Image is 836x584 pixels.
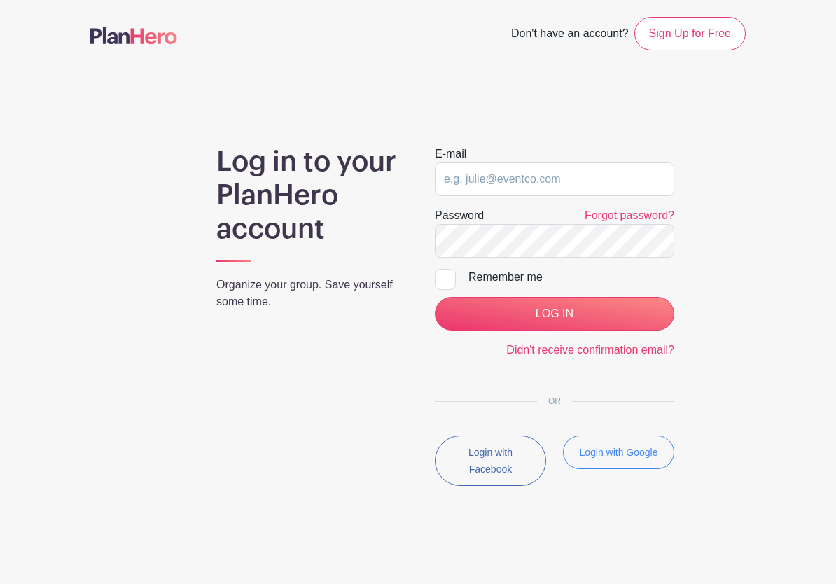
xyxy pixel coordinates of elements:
a: Forgot password? [585,209,674,221]
h1: Log in to your PlanHero account [216,146,401,246]
span: Don't have an account? [511,20,629,50]
input: LOG IN [435,297,674,331]
a: Sign Up for Free [634,17,746,50]
a: Didn't receive confirmation email? [506,344,674,356]
button: Login with Facebook [435,436,546,486]
button: Login with Google [563,436,674,469]
span: OR [537,396,572,406]
label: Password [435,207,484,224]
small: Login with Facebook [468,447,513,475]
p: Organize your group. Save yourself some time. [216,277,401,310]
img: logo-507f7623f17ff9eddc593b1ce0a138ce2505c220e1c5a4e2b4648c50719b7d32.svg [90,27,177,44]
small: Login with Google [579,447,657,458]
div: Remember me [468,269,674,286]
label: E-mail [435,146,466,162]
input: e.g. julie@eventco.com [435,162,674,196]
